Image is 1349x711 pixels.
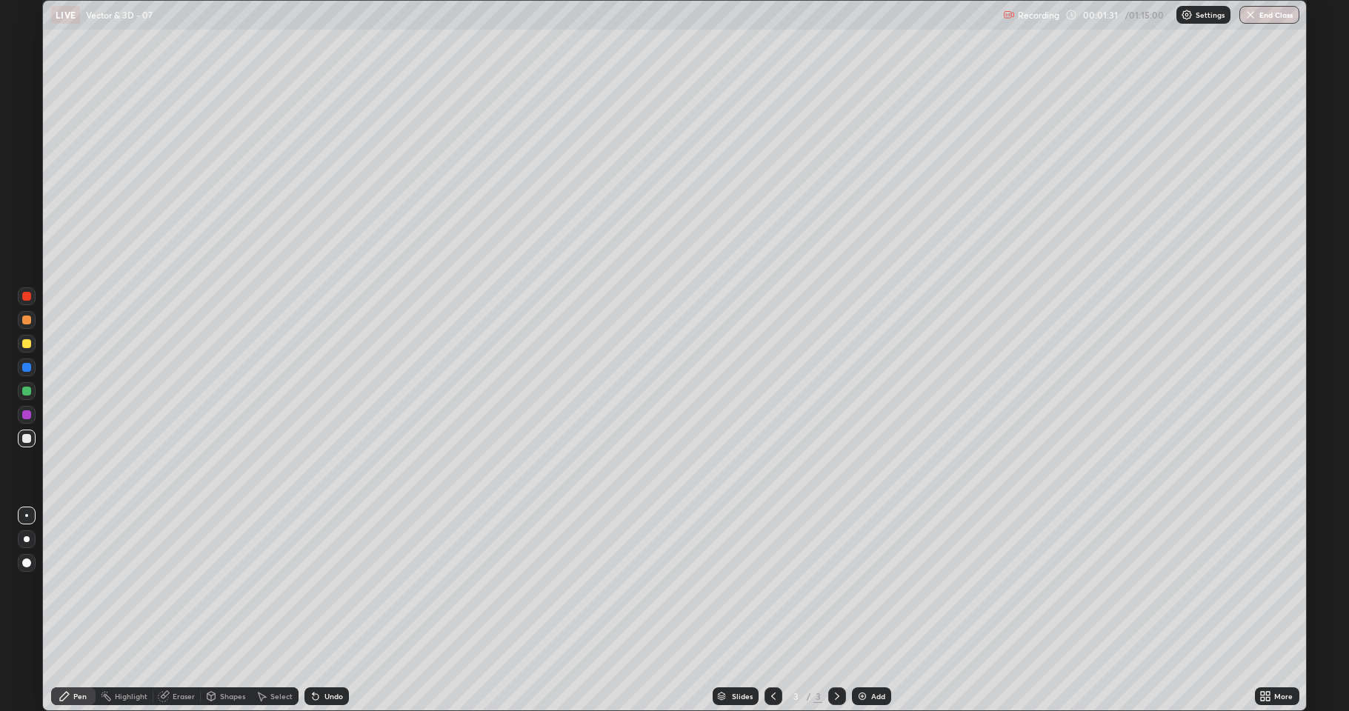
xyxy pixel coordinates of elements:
[220,692,245,700] div: Shapes
[806,692,810,701] div: /
[813,690,822,703] div: 3
[1274,692,1293,700] div: More
[86,9,153,21] p: Vector & 3D - 07
[732,692,753,700] div: Slides
[115,692,147,700] div: Highlight
[1245,9,1256,21] img: end-class-cross
[788,692,803,701] div: 3
[1239,6,1299,24] button: End Class
[1018,10,1059,21] p: Recording
[270,692,293,700] div: Select
[856,690,868,702] img: add-slide-button
[173,692,195,700] div: Eraser
[56,9,76,21] p: LIVE
[1196,11,1225,19] p: Settings
[1003,9,1015,21] img: recording.375f2c34.svg
[73,692,87,700] div: Pen
[871,692,885,700] div: Add
[324,692,343,700] div: Undo
[1181,9,1193,21] img: class-settings-icons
